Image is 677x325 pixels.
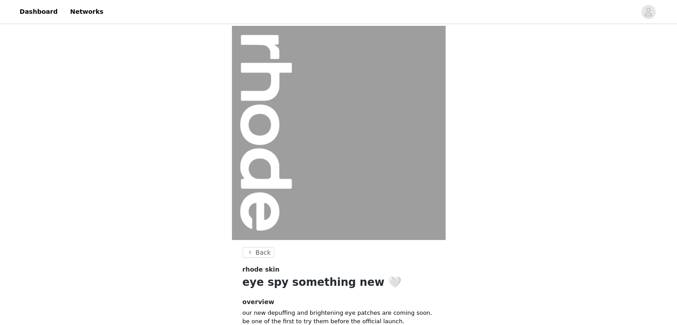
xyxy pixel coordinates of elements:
a: Dashboard [14,2,63,22]
img: campaign image [232,26,446,240]
div: avatar [644,5,653,19]
span: rhode skin [243,265,280,274]
h1: eye spy something new 🤍 [243,274,435,290]
a: Networks [65,2,109,22]
h4: overview [243,297,435,307]
button: Back [243,247,275,258]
